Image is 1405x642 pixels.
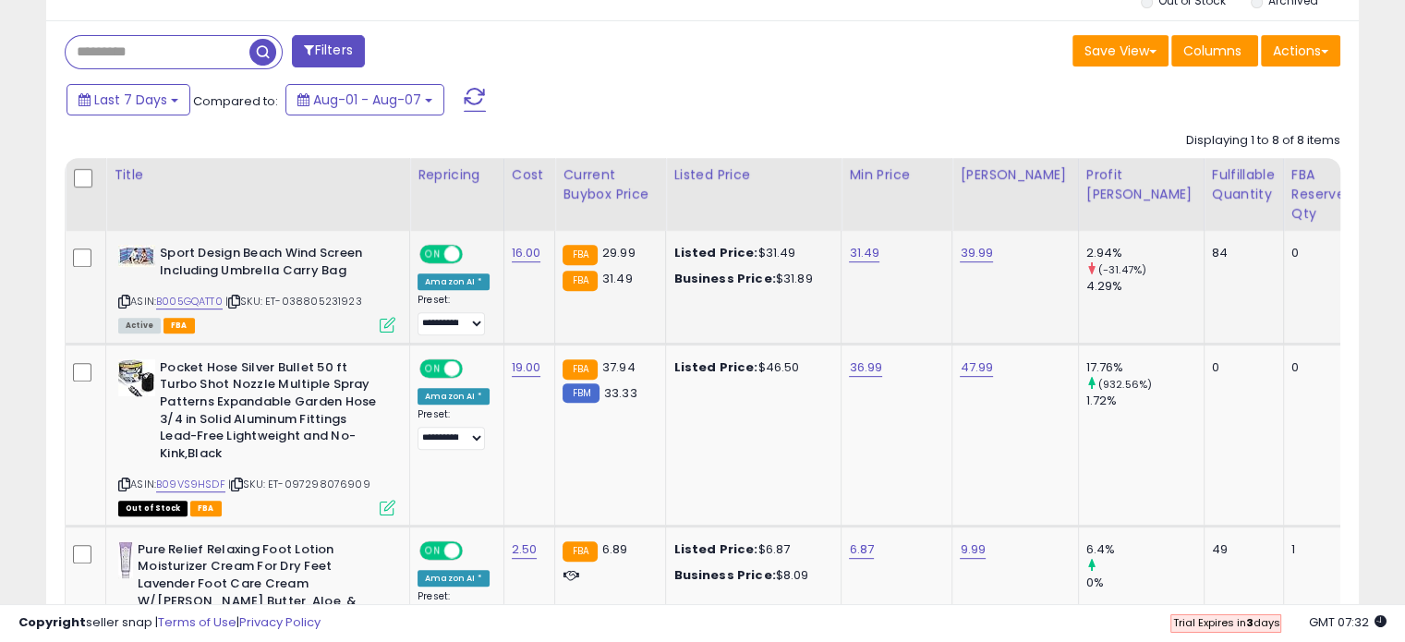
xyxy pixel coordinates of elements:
span: ON [421,247,444,262]
span: 29.99 [602,244,636,261]
b: Business Price: [673,566,775,584]
div: Preset: [418,294,490,335]
button: Save View [1072,35,1169,67]
a: B09VS9HSDF [156,477,225,492]
small: FBA [563,359,597,380]
div: 17.76% [1086,359,1204,376]
div: Repricing [418,165,496,185]
b: Listed Price: [673,358,757,376]
button: Filters [292,35,364,67]
div: 49 [1212,541,1269,558]
b: Listed Price: [673,244,757,261]
strong: Copyright [18,613,86,631]
div: Amazon AI * [418,273,490,290]
div: $46.50 [673,359,827,376]
span: 37.94 [602,358,636,376]
span: OFF [460,543,490,559]
small: FBA [563,271,597,291]
small: (932.56%) [1098,377,1152,392]
div: $31.89 [673,271,827,287]
span: ON [421,543,444,559]
a: 9.99 [960,540,986,559]
div: $8.09 [673,567,827,584]
span: Last 7 Days [94,91,167,109]
div: 0 [1212,359,1269,376]
a: Terms of Use [158,613,236,631]
div: FBA Reserved Qty [1291,165,1353,224]
div: Listed Price [673,165,833,185]
div: seller snap | | [18,614,321,632]
div: Amazon AI * [418,570,490,587]
div: Amazon AI * [418,388,490,405]
b: Pocket Hose Silver Bullet 50 ft Turbo Shot Nozzle Multiple Spray Patterns Expandable Garden Hose ... [160,359,384,466]
a: B005GQATT0 [156,294,223,309]
div: Title [114,165,402,185]
div: Fulfillable Quantity [1212,165,1276,204]
span: | SKU: ET-097298076909 [228,477,370,491]
span: Compared to: [193,92,278,110]
span: 6.89 [602,540,628,558]
div: 6.4% [1086,541,1204,558]
span: OFF [460,247,490,262]
small: (-31.47%) [1098,262,1146,277]
a: 47.99 [960,358,993,377]
div: Preset: [418,408,490,450]
div: Current Buybox Price [563,165,658,204]
div: 1.72% [1086,393,1204,409]
div: 84 [1212,245,1269,261]
button: Aug-01 - Aug-07 [285,84,444,115]
div: [PERSON_NAME] [960,165,1070,185]
a: 2.50 [512,540,538,559]
b: Listed Price: [673,540,757,558]
img: 41leYvNxvLL._SL40_.jpg [118,245,155,267]
a: 36.99 [849,358,882,377]
span: OFF [460,360,490,376]
div: 0 [1291,245,1347,261]
b: 3 [1245,615,1253,630]
button: Last 7 Days [67,84,190,115]
div: $31.49 [673,245,827,261]
span: FBA [190,501,222,516]
div: ASIN: [118,359,395,514]
button: Actions [1261,35,1340,67]
a: 6.87 [849,540,874,559]
div: 0% [1086,575,1204,591]
div: Cost [512,165,548,185]
span: All listings that are currently out of stock and unavailable for purchase on Amazon [118,501,188,516]
div: Min Price [849,165,944,185]
a: 39.99 [960,244,993,262]
button: Columns [1171,35,1258,67]
div: 1 [1291,541,1347,558]
b: Business Price: [673,270,775,287]
span: Aug-01 - Aug-07 [313,91,421,109]
b: Sport Design Beach Wind Screen Including Umbrella Carry Bag [160,245,384,284]
div: 0 [1291,359,1347,376]
span: All listings currently available for purchase on Amazon [118,318,161,333]
a: 16.00 [512,244,541,262]
span: Columns [1183,42,1241,60]
span: 33.33 [604,384,637,402]
div: Displaying 1 to 8 of 8 items [1186,132,1340,150]
a: 31.49 [849,244,879,262]
span: Trial Expires in days [1172,615,1279,630]
div: 4.29% [1086,278,1204,295]
div: $6.87 [673,541,827,558]
a: Privacy Policy [239,613,321,631]
img: 31WXObDkmcL._SL40_.jpg [118,541,133,578]
a: 19.00 [512,358,541,377]
span: FBA [164,318,195,333]
span: ON [421,360,444,376]
span: | SKU: ET-038805231923 [225,294,362,309]
div: 2.94% [1086,245,1204,261]
span: 2025-08-15 07:32 GMT [1309,613,1387,631]
small: FBM [563,383,599,403]
div: Profit [PERSON_NAME] [1086,165,1196,204]
img: 51YIeYYxnJL._SL40_.jpg [118,359,155,396]
small: FBA [563,245,597,265]
div: ASIN: [118,245,395,331]
span: 31.49 [602,270,633,287]
small: FBA [563,541,597,562]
